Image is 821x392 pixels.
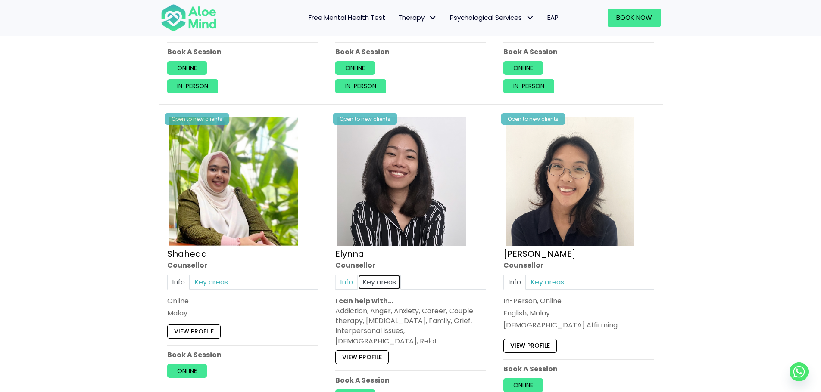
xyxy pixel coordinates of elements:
[161,3,217,32] img: Aloe mind Logo
[228,9,565,27] nav: Menu
[392,9,443,27] a: TherapyTherapy: submenu
[169,117,298,246] img: Shaheda Counsellor
[335,306,486,346] div: Addiction, Anger, Anxiety, Career, Couple therapy, [MEDICAL_DATA], Family, Grief, Interpersonal i...
[503,248,576,260] a: [PERSON_NAME]
[503,260,654,270] div: Counsellor
[503,321,654,330] div: [DEMOGRAPHIC_DATA] Affirming
[503,296,654,306] div: In-Person, Online
[335,79,386,93] a: In-person
[309,13,385,22] span: Free Mental Health Test
[503,364,654,374] p: Book A Session
[167,248,207,260] a: Shaheda
[427,12,439,24] span: Therapy: submenu
[337,117,466,246] img: Elynna Counsellor
[167,350,318,360] p: Book A Session
[608,9,661,27] a: Book Now
[526,275,569,290] a: Key areas
[524,12,537,24] span: Psychological Services: submenu
[167,296,318,306] div: Online
[616,13,652,22] span: Book Now
[547,13,559,22] span: EAP
[167,47,318,57] p: Book A Session
[302,9,392,27] a: Free Mental Health Test
[167,364,207,378] a: Online
[398,13,437,22] span: Therapy
[503,308,654,318] p: English, Malay
[503,61,543,75] a: Online
[167,260,318,270] div: Counsellor
[503,79,554,93] a: In-person
[335,296,486,306] p: I can help with…
[167,308,318,318] p: Malay
[506,117,634,246] img: Emelyne Counsellor
[450,13,534,22] span: Psychological Services
[503,339,557,353] a: View profile
[335,47,486,57] p: Book A Session
[167,325,221,339] a: View profile
[167,79,218,93] a: In-person
[167,61,207,75] a: Online
[501,113,565,125] div: Open to new clients
[503,275,526,290] a: Info
[443,9,541,27] a: Psychological ServicesPsychological Services: submenu
[335,275,358,290] a: Info
[333,113,397,125] div: Open to new clients
[335,260,486,270] div: Counsellor
[358,275,401,290] a: Key areas
[541,9,565,27] a: EAP
[335,375,486,385] p: Book A Session
[167,275,190,290] a: Info
[790,362,809,381] a: Whatsapp
[190,275,233,290] a: Key areas
[165,113,229,125] div: Open to new clients
[335,350,389,364] a: View profile
[503,47,654,57] p: Book A Session
[335,248,364,260] a: Elynna
[503,378,543,392] a: Online
[335,61,375,75] a: Online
